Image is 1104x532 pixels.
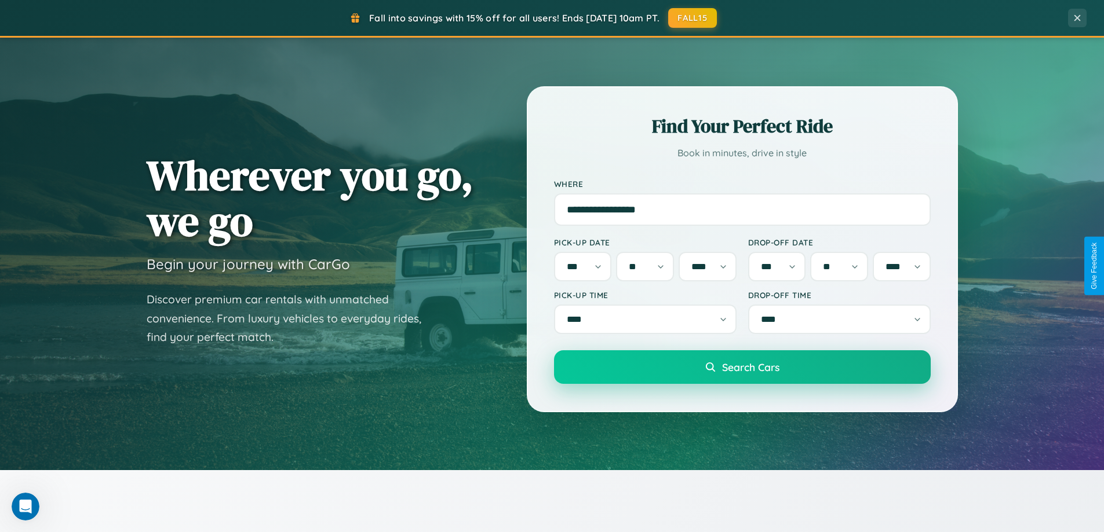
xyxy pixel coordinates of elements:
p: Discover premium car rentals with unmatched convenience. From luxury vehicles to everyday rides, ... [147,290,436,347]
label: Pick-up Time [554,290,737,300]
span: Fall into savings with 15% off for all users! Ends [DATE] 10am PT. [369,12,660,24]
h2: Find Your Perfect Ride [554,113,931,139]
button: Search Cars [554,350,931,384]
label: Drop-off Time [748,290,931,300]
span: Search Cars [722,361,779,373]
div: Give Feedback [1090,243,1098,289]
button: FALL15 [668,8,717,28]
h1: Wherever you go, we go [147,152,473,244]
label: Drop-off Date [748,237,931,247]
label: Pick-up Date [554,237,737,247]
p: Book in minutes, drive in style [554,145,931,162]
iframe: Intercom live chat [12,493,39,520]
label: Where [554,179,931,189]
h3: Begin your journey with CarGo [147,255,350,273]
